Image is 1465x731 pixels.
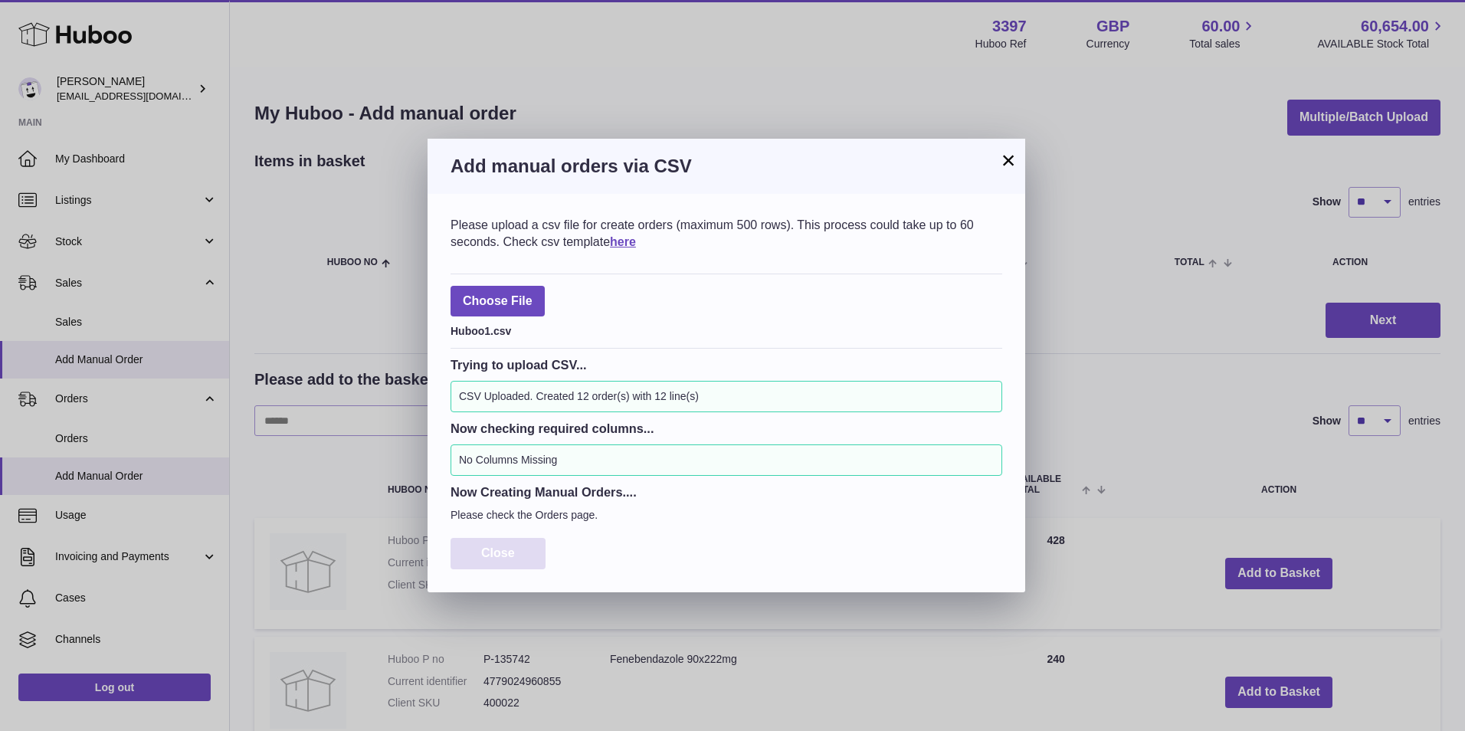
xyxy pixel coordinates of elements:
h3: Now checking required columns... [451,420,1002,437]
h3: Add manual orders via CSV [451,154,1002,179]
div: No Columns Missing [451,444,1002,476]
div: CSV Uploaded. Created 12 order(s) with 12 line(s) [451,381,1002,412]
button: Close [451,538,546,569]
div: Please upload a csv file for create orders (maximum 500 rows). This process could take up to 60 s... [451,217,1002,250]
h3: Now Creating Manual Orders.... [451,484,1002,500]
div: Huboo1.csv [451,320,1002,339]
span: Choose File [451,286,545,317]
h3: Trying to upload CSV... [451,356,1002,373]
p: Please check the Orders page. [451,508,1002,523]
a: here [610,235,636,248]
span: Close [481,546,515,559]
button: × [999,151,1018,169]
